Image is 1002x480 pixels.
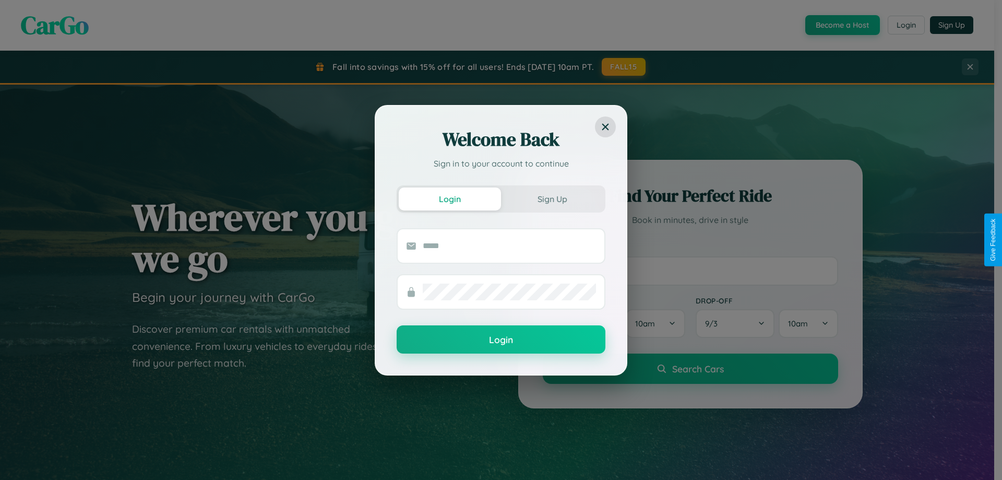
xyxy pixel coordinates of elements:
[501,188,603,210] button: Sign Up
[397,127,605,152] h2: Welcome Back
[399,188,501,210] button: Login
[397,325,605,354] button: Login
[397,157,605,170] p: Sign in to your account to continue
[989,219,997,261] div: Give Feedback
